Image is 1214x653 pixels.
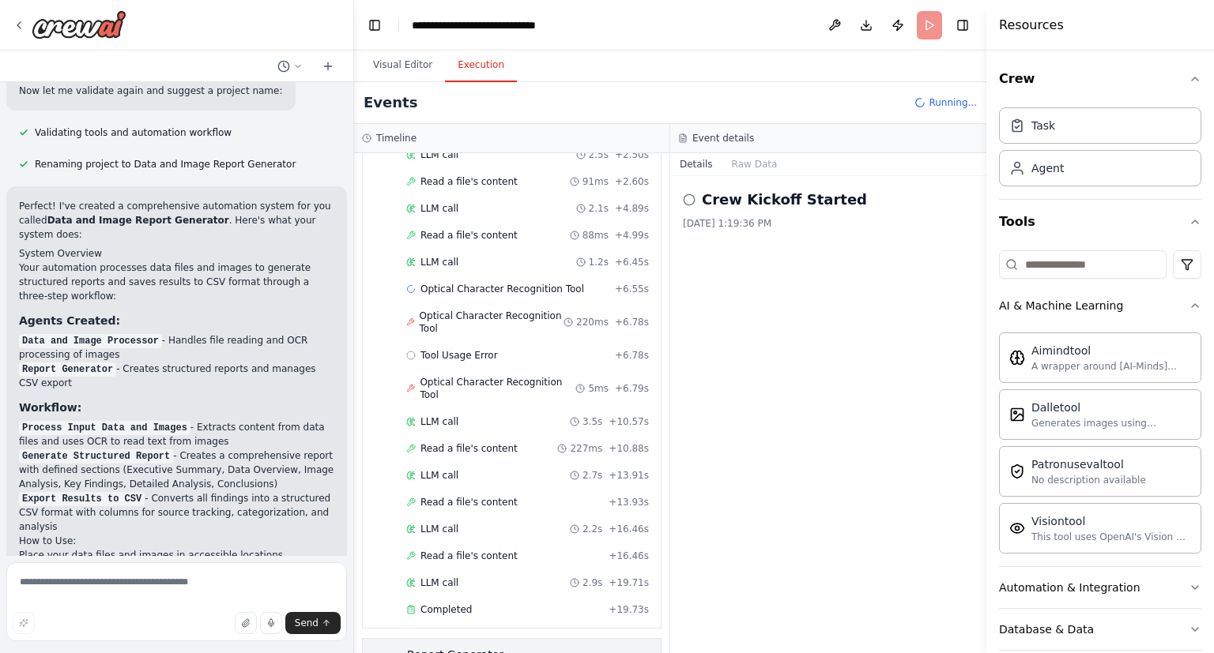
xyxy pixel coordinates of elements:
[19,548,334,562] li: Place your data files and images in accessible locations
[999,101,1201,199] div: Crew
[609,469,649,482] span: + 13.91s
[13,612,35,634] button: Improve this prompt
[615,316,649,328] span: + 6.78s
[582,576,602,589] span: 2.9s
[582,175,609,188] span: 91ms
[1009,463,1025,479] img: Patronusevaltool
[19,84,283,98] p: Now let me validate again and suggest a project name:
[999,16,1064,35] h4: Resources
[609,496,649,509] span: + 13.93s
[420,310,564,335] span: Optical Character Recognition Tool
[1031,400,1191,415] div: Dalletool
[420,603,472,616] span: Completed
[420,376,575,401] span: Optical Character Recognition Tool
[702,189,867,211] h2: Crew Kickoff Started
[420,442,518,455] span: Read a file's content
[364,92,417,114] h2: Events
[1031,417,1191,430] div: Generates images using OpenAI's Dall-E model.
[576,316,609,328] span: 220ms
[420,175,518,188] span: Read a file's content
[420,415,458,428] span: LLM call
[1009,407,1025,422] img: Dalletool
[19,199,334,242] p: Perfect! I've created a comprehensive automation system for you called . Here's what your system ...
[420,523,458,535] span: LLM call
[615,256,649,268] span: + 6.45s
[315,57,341,76] button: Start a new chat
[360,49,445,82] button: Visual Editor
[19,448,334,491] li: - Creates a comprehensive report with defined sections (Executive Summary, Data Overview, Image A...
[420,469,458,482] span: LLM call
[999,285,1201,326] button: AI & Machine Learning
[609,603,649,616] span: + 19.73s
[19,362,116,377] code: Report Generator
[412,17,577,33] nav: breadcrumb
[19,492,145,506] code: Export Results to CSV
[32,10,126,39] img: Logo
[589,256,609,268] span: 1.2s
[615,175,649,188] span: + 2.60s
[35,158,296,171] span: Renaming project to Data and Image Report Generator
[692,132,754,144] h3: Event details
[1009,520,1025,536] img: Visiontool
[999,567,1201,608] button: Automation & Integration
[19,261,334,303] p: Your automation processes data files and images to generate structured reports and saves results ...
[19,334,162,348] code: Data and Image Processor
[582,229,609,242] span: 88ms
[19,246,334,261] h2: System Overview
[19,333,334,362] li: - Handles file reading and OCR processing of images
[999,609,1201,650] button: Database & Data
[929,96,977,109] span: Running...
[570,442,602,455] span: 227ms
[582,523,602,535] span: 2.2s
[420,229,518,242] span: Read a file's content
[999,621,1094,637] div: Database & Data
[19,313,334,328] h3: Agents Created:
[615,382,649,395] span: + 6.79s
[19,420,334,448] li: - Extracts content from data files and uses OCR to read text from images
[1031,513,1191,529] div: Visiontool
[609,523,649,535] span: + 16.46s
[420,202,458,215] span: LLM call
[420,576,458,589] span: LLM call
[609,550,649,562] span: + 16.46s
[260,612,282,634] button: Click to speak your automation idea
[271,57,309,76] button: Switch to previous chat
[588,382,609,395] span: 5ms
[609,415,649,428] span: + 10.57s
[589,202,609,215] span: 2.1s
[420,550,518,562] span: Read a file's content
[420,496,518,509] span: Read a file's content
[1031,343,1191,358] div: Aimindtool
[19,449,173,463] code: Generate Structured Report
[19,400,334,415] h3: Workflow:
[615,349,649,362] span: + 6.78s
[35,126,232,139] span: Validating tools and automation workflow
[19,491,334,534] li: - Converts all findings into a structured CSV format with columns for source tracking, categoriza...
[722,153,787,175] button: Raw Data
[445,49,517,82] button: Execution
[999,57,1201,101] button: Crew
[670,153,722,175] button: Details
[609,576,649,589] span: + 19.71s
[235,612,257,634] button: Upload files
[952,14,974,36] button: Hide right sidebar
[582,415,602,428] span: 3.5s
[420,349,498,362] span: Tool Usage Error
[999,298,1123,313] div: AI & Machine Learning
[582,469,602,482] span: 2.7s
[999,326,1201,566] div: AI & Machine Learning
[47,215,229,226] strong: Data and Image Report Generator
[1031,160,1064,176] div: Agent
[364,14,386,36] button: Hide left sidebar
[589,148,609,161] span: 2.5s
[1031,118,1055,133] div: Task
[1031,531,1191,543] div: This tool uses OpenAI's Vision API to describe the contents of an image.
[1031,360,1191,373] div: A wrapper around [AI-Minds]([URL][DOMAIN_NAME]). Useful for when you need answers to questions fr...
[285,612,341,634] button: Send
[295,617,319,629] span: Send
[1031,456,1146,472] div: Patronusevaltool
[615,202,649,215] span: + 4.89s
[420,256,458,268] span: LLM call
[376,132,417,144] h3: Timeline
[683,217,974,230] div: [DATE] 1:19:36 PM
